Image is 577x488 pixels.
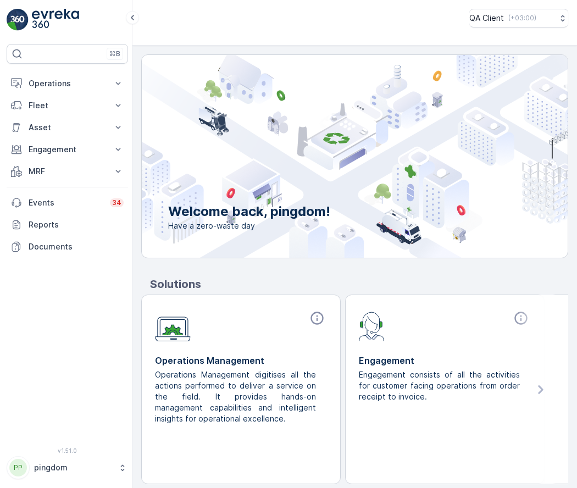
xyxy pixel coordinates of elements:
p: Welcome back, pingdom! [168,203,330,220]
button: Fleet [7,95,128,117]
img: logo_light-DOdMpM7g.png [32,9,79,31]
img: city illustration [92,55,568,258]
p: ⌘B [109,49,120,58]
p: Engagement [359,354,531,367]
span: v 1.51.0 [7,447,128,454]
p: Operations Management [155,354,327,367]
span: Have a zero-waste day [168,220,330,231]
p: pingdom [34,462,113,473]
button: QA Client(+03:00) [469,9,568,27]
p: QA Client [469,13,504,24]
p: 34 [112,198,121,207]
button: MRF [7,160,128,182]
button: Engagement [7,138,128,160]
p: Solutions [150,276,568,292]
p: Events [29,197,103,208]
p: Asset [29,122,106,133]
button: Operations [7,73,128,95]
p: Reports [29,219,124,230]
p: Operations [29,78,106,89]
p: ( +03:00 ) [508,14,536,23]
p: Fleet [29,100,106,111]
button: PPpingdom [7,456,128,479]
p: Engagement consists of all the activities for customer facing operations from order receipt to in... [359,369,522,402]
button: Asset [7,117,128,138]
p: Engagement [29,144,106,155]
p: Documents [29,241,124,252]
a: Documents [7,236,128,258]
p: MRF [29,166,106,177]
img: module-icon [359,310,385,341]
a: Reports [7,214,128,236]
p: Operations Management digitises all the actions performed to deliver a service on the field. It p... [155,369,318,424]
a: Events34 [7,192,128,214]
div: PP [9,459,27,476]
img: module-icon [155,310,191,342]
img: logo [7,9,29,31]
